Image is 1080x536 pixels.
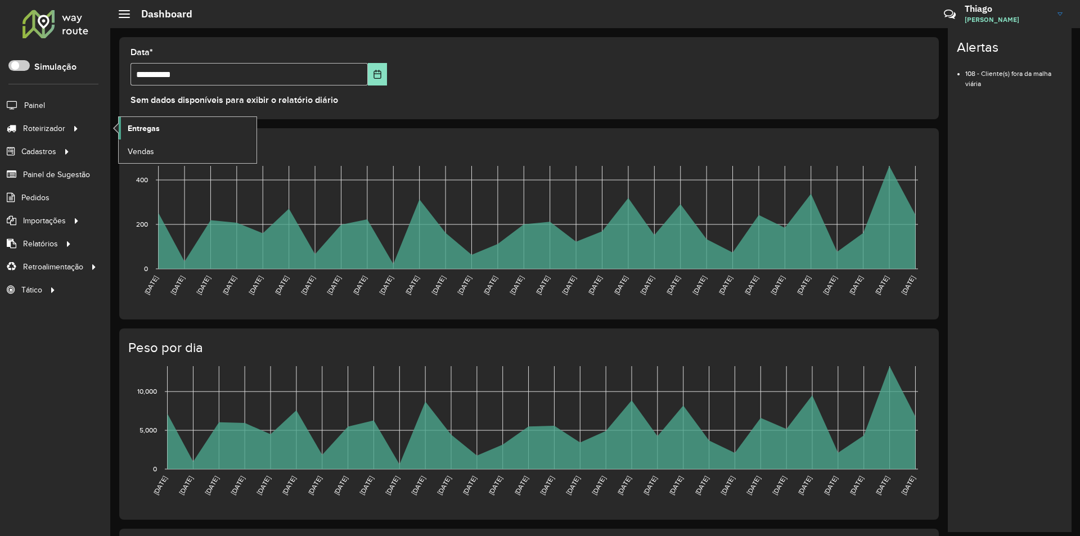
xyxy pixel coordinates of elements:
[796,474,813,496] text: [DATE]
[665,274,681,295] text: [DATE]
[965,60,1063,89] li: 108 - Cliente(s) fora da malha viária
[639,274,655,295] text: [DATE]
[874,474,890,496] text: [DATE]
[435,474,452,496] text: [DATE]
[368,63,388,85] button: Choose Date
[809,3,927,34] div: Críticas? Dúvidas? Elogios? Sugestões? Entre em contato conosco!
[229,474,246,496] text: [DATE]
[24,100,45,111] span: Painel
[153,465,157,472] text: 0
[273,274,290,295] text: [DATE]
[900,274,916,295] text: [DATE]
[23,238,58,250] span: Relatórios
[204,474,220,496] text: [DATE]
[247,274,264,295] text: [DATE]
[745,474,762,496] text: [DATE]
[822,274,838,295] text: [DATE]
[255,474,271,496] text: [DATE]
[119,140,256,163] a: Vendas
[384,474,400,496] text: [DATE]
[143,274,159,295] text: [DATE]
[694,474,710,496] text: [DATE]
[128,146,154,157] span: Vendas
[136,176,148,183] text: 400
[456,274,472,295] text: [DATE]
[461,474,478,496] text: [DATE]
[691,274,708,295] text: [DATE]
[487,474,503,496] text: [DATE]
[128,340,928,356] h4: Peso por dia
[539,474,555,496] text: [DATE]
[21,192,49,204] span: Pedidos
[307,474,323,496] text: [DATE]
[352,274,368,295] text: [DATE]
[130,46,153,59] label: Data
[21,284,42,296] span: Tático
[130,93,338,107] label: Sem dados disponíveis para exibir o relatório diário
[430,274,447,295] text: [DATE]
[23,215,66,227] span: Importações
[332,474,349,496] text: [DATE]
[119,117,256,139] a: Entregas
[534,274,551,295] text: [DATE]
[23,123,65,134] span: Roteirizador
[965,3,1049,14] h3: Thiago
[795,274,812,295] text: [DATE]
[642,474,658,496] text: [DATE]
[404,274,420,295] text: [DATE]
[561,274,577,295] text: [DATE]
[34,60,76,74] label: Simulação
[378,274,394,295] text: [DATE]
[137,388,157,395] text: 10,000
[21,146,56,157] span: Cadastros
[23,261,83,273] span: Retroalimentação
[482,274,498,295] text: [DATE]
[169,274,186,295] text: [DATE]
[195,274,211,295] text: [DATE]
[613,274,629,295] text: [DATE]
[668,474,684,496] text: [DATE]
[410,474,426,496] text: [DATE]
[874,274,890,295] text: [DATE]
[743,274,759,295] text: [DATE]
[719,474,736,496] text: [DATE]
[513,474,529,496] text: [DATE]
[771,474,787,496] text: [DATE]
[938,2,962,26] a: Contato Rápido
[717,274,733,295] text: [DATE]
[587,274,603,295] text: [DATE]
[300,274,316,295] text: [DATE]
[508,274,525,295] text: [DATE]
[565,474,581,496] text: [DATE]
[358,474,375,496] text: [DATE]
[326,274,342,295] text: [DATE]
[130,8,192,20] h2: Dashboard
[281,474,297,496] text: [DATE]
[139,426,157,434] text: 5,000
[616,474,632,496] text: [DATE]
[848,474,865,496] text: [DATE]
[957,39,1063,56] h4: Alertas
[591,474,607,496] text: [DATE]
[965,15,1049,25] span: [PERSON_NAME]
[23,169,90,181] span: Painel de Sugestão
[822,474,839,496] text: [DATE]
[136,220,148,228] text: 200
[848,274,864,295] text: [DATE]
[900,474,916,496] text: [DATE]
[178,474,194,496] text: [DATE]
[152,474,168,496] text: [DATE]
[221,274,237,295] text: [DATE]
[128,123,160,134] span: Entregas
[128,139,928,156] h4: Capacidade por dia
[769,274,786,295] text: [DATE]
[144,265,148,272] text: 0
